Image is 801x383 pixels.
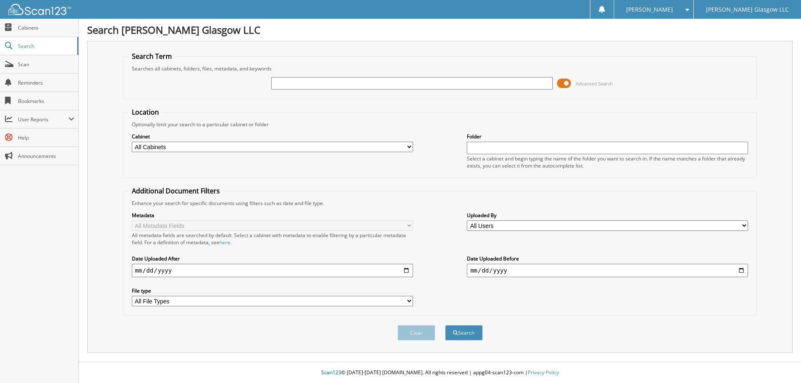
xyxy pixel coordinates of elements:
[18,153,74,160] span: Announcements
[87,23,793,37] h1: Search [PERSON_NAME] Glasgow LLC
[321,369,341,376] span: Scan123
[132,264,413,277] input: start
[18,61,74,68] span: Scan
[79,363,801,383] div: © [DATE]-[DATE] [DOMAIN_NAME]. All rights reserved | appg04-scan123-com |
[128,186,224,195] legend: Additional Document Filters
[132,255,413,262] label: Date Uploaded After
[759,343,801,383] iframe: Chat Widget
[128,52,176,61] legend: Search Term
[132,133,413,140] label: Cabinet
[128,108,163,117] legend: Location
[132,212,413,219] label: Metadata
[467,264,748,277] input: end
[128,200,753,207] div: Enhance your search for specific documents using filters such as date and file type.
[467,133,748,140] label: Folder
[398,325,435,340] button: Clear
[132,232,413,246] div: All metadata fields are searched by default. Select a cabinet with metadata to enable filtering b...
[576,80,613,87] span: Advanced Search
[128,121,753,128] div: Optionally limit your search to a particular cabinet or folder
[132,287,413,294] label: File type
[18,43,73,50] span: Search
[467,155,748,169] div: Select a cabinet and begin typing the name of the folder you want to search in. If the name match...
[18,24,74,31] span: Cabinets
[18,134,74,141] span: Help
[18,98,74,105] span: Bookmarks
[467,255,748,262] label: Date Uploaded Before
[8,4,71,15] img: scan123-logo-white.svg
[128,65,753,72] div: Searches all cabinets, folders, files, metadata, and keywords
[626,7,673,12] span: [PERSON_NAME]
[219,239,230,246] a: here
[18,116,68,123] span: User Reports
[467,212,748,219] label: Uploaded By
[18,79,74,86] span: Reminders
[445,325,483,340] button: Search
[706,7,789,12] span: [PERSON_NAME] Glasgow LLC
[528,369,559,376] a: Privacy Policy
